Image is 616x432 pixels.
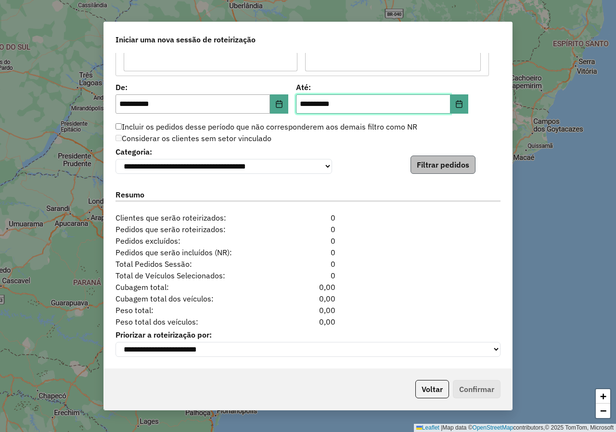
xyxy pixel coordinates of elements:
span: − [600,405,606,417]
div: 0,00 [275,316,341,327]
span: Pedidos que serão roteirizados: [110,223,275,235]
label: Até: [296,81,469,93]
input: Considerar os clientes sem setor vinculado [115,135,122,141]
span: Clientes que serão roteirizados: [110,212,275,223]
span: Peso total: [110,304,275,316]
div: 0,00 [275,293,341,304]
div: 0 [275,270,341,281]
label: De: [115,81,288,93]
div: 0 [275,223,341,235]
div: 0,00 [275,281,341,293]
a: Leaflet [416,424,439,431]
div: 0 [275,247,341,258]
div: 0,00 [275,304,341,316]
a: OpenStreetMap [473,424,513,431]
span: | [441,424,442,431]
span: Pedidos excluídos: [110,235,275,247]
label: Resumo [115,189,500,202]
span: Total Pedidos Sessão: [110,258,275,270]
span: Iniciar uma nova sessão de roteirização [115,34,256,45]
span: Cubagem total: [110,281,275,293]
a: Zoom in [596,389,610,404]
span: Pedidos que serão incluídos (NR): [110,247,275,258]
button: Choose Date [270,94,288,114]
span: Peso total dos veículos: [110,316,275,327]
button: Choose Date [450,94,469,114]
label: Priorizar a roteirização por: [115,329,500,340]
div: Map data © contributors,© 2025 TomTom, Microsoft [414,424,616,432]
div: 0 [275,212,341,223]
label: Considerar os clientes sem setor vinculado [115,132,271,144]
button: Voltar [415,380,449,398]
label: Incluir os pedidos desse período que não corresponderem aos demais filtro como NR [115,121,417,132]
div: 0 [275,235,341,247]
label: Categoria: [115,146,332,157]
span: + [600,390,606,402]
span: Cubagem total dos veículos: [110,293,275,304]
button: Filtrar pedidos [411,156,475,174]
input: Incluir os pedidos desse período que não corresponderem aos demais filtro como NR [115,123,122,130]
span: Total de Veículos Selecionados: [110,270,275,281]
a: Zoom out [596,404,610,418]
div: 0 [275,258,341,270]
